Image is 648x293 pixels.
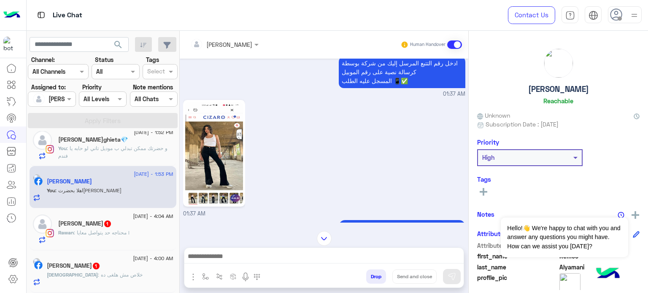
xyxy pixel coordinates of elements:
span: 01:37 AM [183,210,205,217]
span: search [113,40,123,50]
label: Priority [82,83,102,91]
button: Apply Filters [28,113,178,128]
button: Send and close [392,269,437,284]
h6: Attributes [477,230,507,237]
span: اهلا بحضرتك [55,187,121,194]
h6: Reachable [543,97,573,105]
img: Instagram [46,229,54,237]
span: خلاص مش هلغى ده [98,271,143,278]
img: send message [448,272,456,281]
img: Instagram [46,145,54,153]
span: محتاجه حد يتواصل معايا ! [74,229,130,236]
span: profile_pic [477,273,558,293]
img: tab [565,11,575,20]
img: scroll [317,231,332,246]
p: Live Chat [53,10,82,21]
span: first_name [477,252,558,261]
h6: Priority [477,138,499,146]
h5: Rawan Ahmed [58,220,112,227]
button: create order [227,269,240,283]
img: picture [33,174,40,182]
img: 541204914_1917146798859186_1096286317212961864_n.jpg [185,102,243,204]
span: Unknown [477,111,510,120]
img: create order [230,273,237,280]
span: You [47,187,55,194]
h5: [PERSON_NAME] [528,84,589,94]
p: 9/9/2025, 1:37 AM [339,220,465,244]
small: Human Handover [410,41,445,48]
label: Tags [146,55,159,64]
span: [DATE] - 4:00 AM [133,255,173,262]
label: Status [95,55,113,64]
span: Attribute Name [477,241,558,250]
img: tab [589,11,598,20]
h6: Notes [477,210,494,218]
span: Hello!👋 We're happy to chat with you and answer any questions you might have. How can we assist y... [501,218,628,257]
img: picture [33,258,40,266]
button: select flow [199,269,213,283]
img: 919860931428189 [3,37,19,52]
img: make a call [254,274,260,280]
img: defaultAdmin.png [33,93,45,105]
img: defaultAdmin.png [33,131,52,150]
img: Logo [3,6,20,24]
a: Contact Us [508,6,555,24]
img: select flow [202,273,209,280]
h5: Mariam k.ghieta💎 [58,136,128,143]
h5: Iman Elsout [47,262,100,269]
img: profile [629,10,640,21]
span: [DATE] - 4:04 AM [133,212,173,220]
img: tab [36,10,46,20]
p: 9/9/2025, 1:37 AM [339,56,465,88]
button: Trigger scenario [213,269,227,283]
button: Drop [366,269,386,284]
a: tab [562,6,578,24]
img: Facebook [34,261,43,269]
label: Assigned to: [31,83,66,91]
img: defaultAdmin.png [33,215,52,234]
img: Facebook [34,177,43,185]
h5: Remoo Alyamani [47,178,92,185]
img: send attachment [188,272,198,282]
img: picture [544,49,573,78]
span: Alyamani [559,263,640,271]
span: [DATE] - 1:53 PM [134,170,173,178]
span: [DEMOGRAPHIC_DATA] [47,271,98,278]
h6: Tags [477,175,640,183]
span: 1 [104,220,111,227]
img: send voice note [240,272,251,282]
span: و حضرتك ممكن تبدلي ب موديل تاني لو حابه يا فندم [58,145,167,159]
span: last_name [477,263,558,271]
button: search [108,37,129,55]
label: Note mentions [133,83,173,91]
span: 01:37 AM [443,90,465,98]
img: hulul-logo.png [593,259,623,289]
span: [DATE] - 1:52 PM [134,129,173,136]
span: 1 [93,263,100,269]
label: Channel: [31,55,55,64]
span: Subscription Date : [DATE] [486,120,559,129]
img: add [632,211,639,219]
span: You [58,145,67,151]
div: Select [146,67,165,78]
img: Trigger scenario [216,273,223,280]
span: Rawan [58,229,74,236]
